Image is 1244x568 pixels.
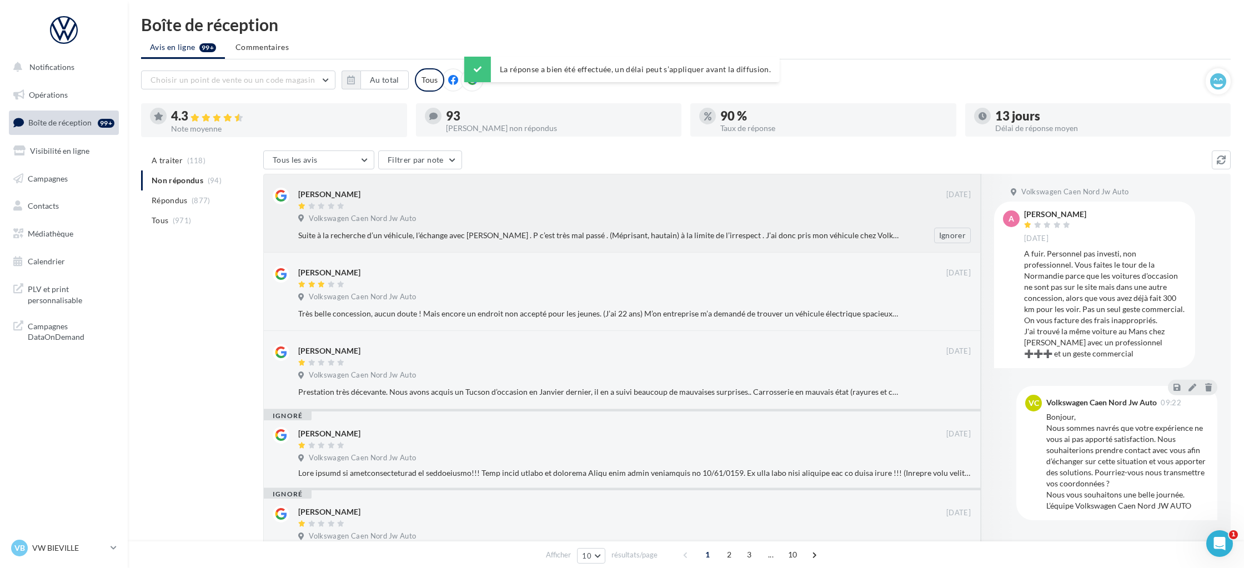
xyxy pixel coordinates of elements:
span: Choisir un point de vente ou un code magasin [151,75,315,84]
span: 09:22 [1161,399,1181,406]
div: ignoré [264,411,312,420]
span: Campagnes DataOnDemand [28,319,114,343]
span: (971) [173,216,192,225]
span: VC [1029,398,1039,409]
button: Ignorer [934,228,971,243]
span: [DATE] [946,190,971,200]
div: Boîte de réception [141,16,1231,33]
span: 10 [784,546,802,564]
div: [PERSON_NAME] [298,345,360,356]
a: VB VW BIEVILLE [9,537,119,559]
span: A traiter [152,155,183,166]
button: Au total [342,71,409,89]
span: Notifications [29,62,74,72]
span: ... [762,546,780,564]
span: A [1009,213,1014,224]
span: Boîte de réception [28,118,92,127]
div: Délai de réponse moyen [995,124,1222,132]
div: Bonjour, Nous sommes navrés que votre expérience ne vous ai pas apporté satisfaction. Nous souhai... [1046,411,1208,511]
span: [DATE] [1024,234,1049,244]
div: Lore ipsumd si ametconsecteturad el seddoeiusmo!!! Temp incid utlabo et dolorema Aliqu enim admin... [298,468,971,479]
div: Prestation très décevante. Nous avons acquis un Tucson d’occasion en Janvier dernier, il en a sui... [298,386,899,398]
span: Afficher [546,550,571,560]
span: Volkswagen Caen Nord Jw Auto [309,214,416,224]
span: Médiathèque [28,229,73,238]
span: Répondus [152,195,188,206]
span: Volkswagen Caen Nord Jw Auto [309,453,416,463]
span: [DATE] [946,346,971,356]
div: [PERSON_NAME] [1024,210,1086,218]
a: Médiathèque [7,222,121,245]
button: Filtrer par note [378,150,462,169]
span: 3 [740,546,758,564]
span: Tous les avis [273,155,318,164]
div: 13 jours [995,110,1222,122]
span: Campagnes [28,173,68,183]
span: Visibilité en ligne [30,146,89,155]
span: VB [14,542,25,554]
div: Note moyenne [171,125,398,133]
span: (877) [192,196,210,205]
p: VW BIEVILLE [32,542,106,554]
span: résultats/page [611,550,658,560]
a: Campagnes [7,167,121,190]
span: Calendrier [28,257,65,266]
div: Taux de réponse [720,124,947,132]
span: Tous [152,215,168,226]
span: 1 [1229,530,1238,539]
a: Contacts [7,194,121,218]
span: Opérations [29,90,68,99]
div: [PERSON_NAME] [298,428,360,439]
span: [DATE] [946,429,971,439]
span: [DATE] [946,268,971,278]
div: Tous [415,68,444,92]
span: 2 [720,546,738,564]
div: Volkswagen Caen Nord Jw Auto [1046,399,1157,406]
span: Volkswagen Caen Nord Jw Auto [1021,187,1128,197]
span: Volkswagen Caen Nord Jw Auto [309,531,416,541]
div: 93 [446,110,673,122]
span: Contacts [28,201,59,210]
button: Notifications [7,56,117,79]
iframe: Intercom live chat [1206,530,1233,557]
div: 99+ [98,119,114,128]
button: 10 [577,548,605,564]
div: [PERSON_NAME] [298,506,360,517]
div: Très belle concession, aucun doute ! Mais encore un endroit non accepté pour les jeunes. (J’ai 22... [298,308,899,319]
a: Visibilité en ligne [7,139,121,163]
div: [PERSON_NAME] [298,267,360,278]
span: 1 [699,546,716,564]
a: Calendrier [7,250,121,273]
a: Opérations [7,83,121,107]
div: A fuir. Personnel pas investi, non professionnel. Vous faites le tour de la Normandie parce que l... [1024,248,1186,359]
span: [DATE] [946,508,971,518]
a: Campagnes DataOnDemand [7,314,121,347]
span: (118) [187,156,206,165]
a: Boîte de réception99+ [7,110,121,134]
div: [PERSON_NAME] non répondus [446,124,673,132]
div: Suite à la recherche d’un véhicule, l’échange avec [PERSON_NAME] . P c’est très mal passé . (Mépr... [298,230,899,241]
span: Volkswagen Caen Nord Jw Auto [309,292,416,302]
span: Commentaires [235,42,289,53]
button: Au total [360,71,409,89]
div: [PERSON_NAME] [298,189,360,200]
a: PLV et print personnalisable [7,277,121,310]
div: 90 % [720,110,947,122]
div: ignoré [264,490,312,499]
span: Volkswagen Caen Nord Jw Auto [309,370,416,380]
span: 10 [582,551,591,560]
div: 4.3 [171,110,398,123]
button: Choisir un point de vente ou un code magasin [141,71,335,89]
span: PLV et print personnalisable [28,282,114,305]
div: La réponse a bien été effectuée, un délai peut s’appliquer avant la diffusion. [464,57,780,82]
button: Tous les avis [263,150,374,169]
